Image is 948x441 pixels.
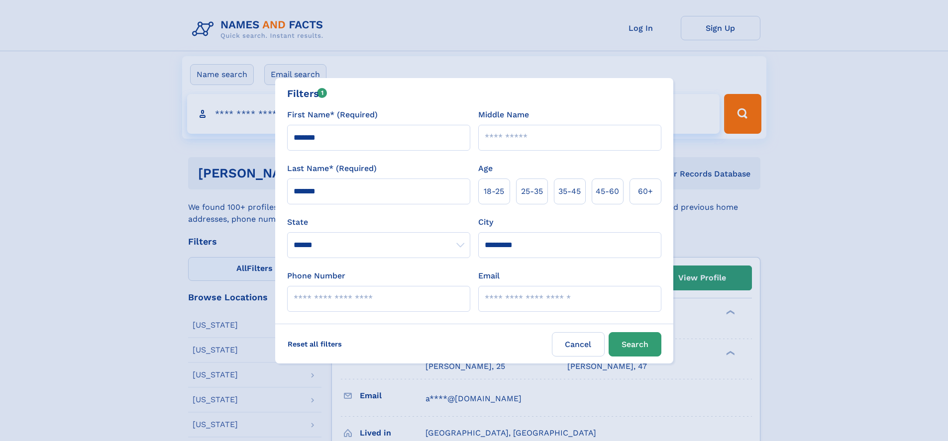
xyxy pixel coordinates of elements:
[484,185,504,197] span: 18‑25
[478,163,493,175] label: Age
[478,109,529,121] label: Middle Name
[558,185,581,197] span: 35‑45
[287,216,470,228] label: State
[287,86,327,101] div: Filters
[287,109,378,121] label: First Name* (Required)
[596,185,619,197] span: 45‑60
[609,332,661,356] button: Search
[287,270,345,282] label: Phone Number
[552,332,605,356] label: Cancel
[478,270,500,282] label: Email
[281,332,348,356] label: Reset all filters
[638,185,653,197] span: 60+
[478,216,493,228] label: City
[287,163,377,175] label: Last Name* (Required)
[521,185,543,197] span: 25‑35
